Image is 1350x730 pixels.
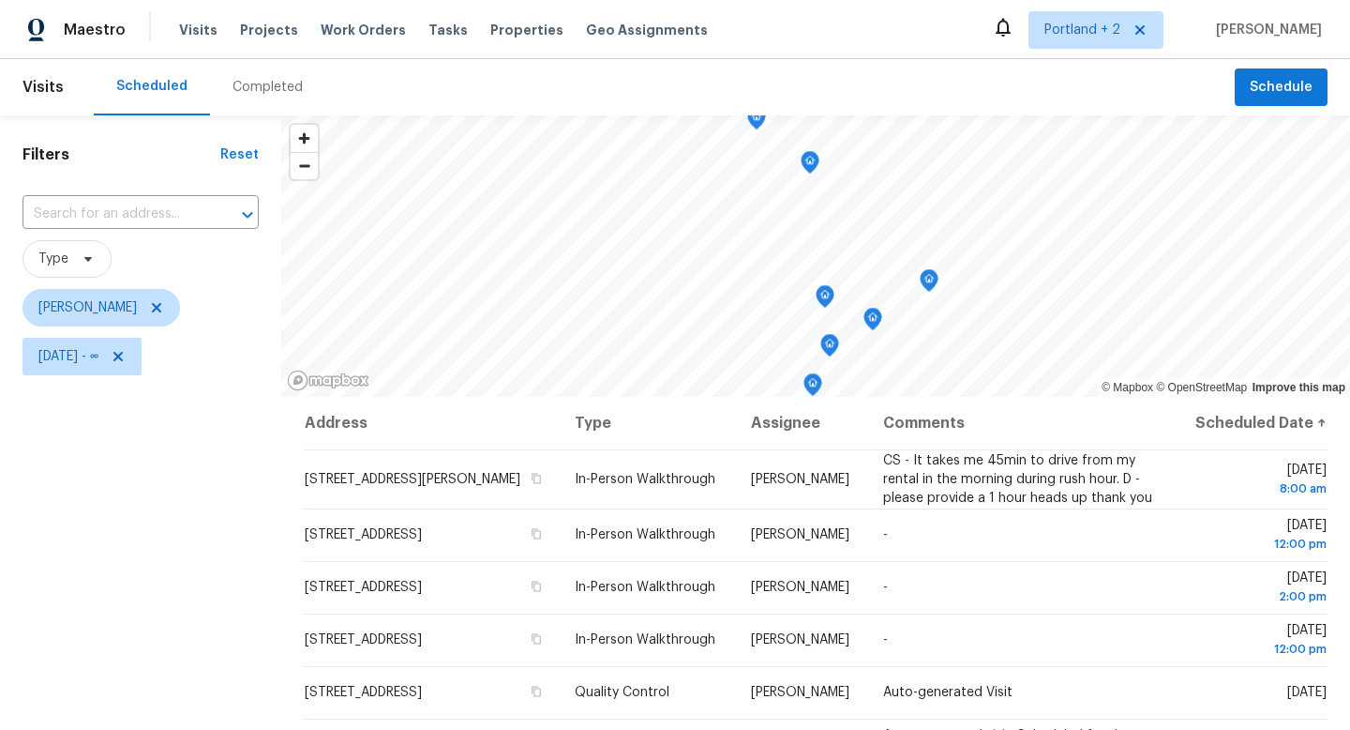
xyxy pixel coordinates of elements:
button: Zoom out [291,152,318,179]
span: [PERSON_NAME] [751,633,849,646]
span: [STREET_ADDRESS][PERSON_NAME] [305,473,520,486]
div: Scheduled [116,77,187,96]
span: Schedule [1250,76,1312,99]
span: Geo Assignments [586,21,708,39]
span: Zoom out [291,153,318,179]
th: Scheduled Date ↑ [1176,397,1327,449]
span: Work Orders [321,21,406,39]
span: In-Person Walkthrough [575,473,715,486]
a: Mapbox [1102,381,1153,394]
div: 8:00 am [1191,479,1327,498]
th: Assignee [736,397,868,449]
h1: Filters [22,145,220,164]
span: Projects [240,21,298,39]
span: [PERSON_NAME] [751,528,849,541]
span: In-Person Walkthrough [575,633,715,646]
div: 2:00 pm [1191,587,1327,606]
span: [STREET_ADDRESS] [305,581,422,594]
div: Map marker [920,269,938,298]
button: Copy Address [528,578,545,595]
button: Zoom in [291,125,318,152]
button: Schedule [1235,68,1327,107]
span: Tasks [428,23,468,37]
div: Map marker [803,373,822,403]
button: Copy Address [528,525,545,542]
span: Quality Control [575,686,669,699]
div: 12:00 pm [1191,535,1327,554]
span: [DATE] [1191,571,1327,606]
div: Map marker [820,334,839,363]
span: CS - It takes me 45min to drive from my rental in the morning during rush hour. D - please provid... [883,454,1152,505]
span: - [883,633,888,646]
span: [DATE] [1287,686,1327,699]
button: Copy Address [528,470,545,487]
div: Map marker [801,151,819,180]
button: Copy Address [528,683,545,700]
th: Type [560,397,736,449]
div: Reset [220,145,259,164]
span: - [883,528,888,541]
span: In-Person Walkthrough [575,528,715,541]
span: Visits [22,67,64,108]
span: Properties [490,21,563,39]
span: [PERSON_NAME] [38,298,137,317]
span: [STREET_ADDRESS] [305,686,422,699]
a: OpenStreetMap [1156,381,1247,394]
button: Copy Address [528,631,545,647]
a: Improve this map [1252,381,1345,394]
span: [STREET_ADDRESS] [305,528,422,541]
input: Search for an address... [22,200,206,229]
button: Open [234,202,261,228]
span: In-Person Walkthrough [575,581,715,594]
span: [PERSON_NAME] [751,686,849,699]
span: [DATE] [1191,624,1327,659]
th: Comments [868,397,1176,449]
span: Maestro [64,21,126,39]
span: [STREET_ADDRESS] [305,633,422,646]
div: 12:00 pm [1191,640,1327,659]
span: Type [38,250,68,268]
span: - [883,581,888,594]
span: [PERSON_NAME] [751,473,849,486]
div: Map marker [816,285,834,314]
div: Map marker [747,107,766,136]
span: [PERSON_NAME] [751,581,849,594]
div: Completed [232,78,303,97]
span: Portland + 2 [1044,21,1120,39]
a: Mapbox homepage [287,370,369,391]
span: Auto-generated Visit [883,686,1012,699]
th: Address [304,397,560,449]
span: [DATE] [1191,464,1327,498]
span: [DATE] [1191,519,1327,554]
span: [DATE] - ∞ [38,347,98,366]
div: Map marker [863,308,882,337]
canvas: Map [281,115,1350,397]
span: Visits [179,21,217,39]
span: [PERSON_NAME] [1208,21,1322,39]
